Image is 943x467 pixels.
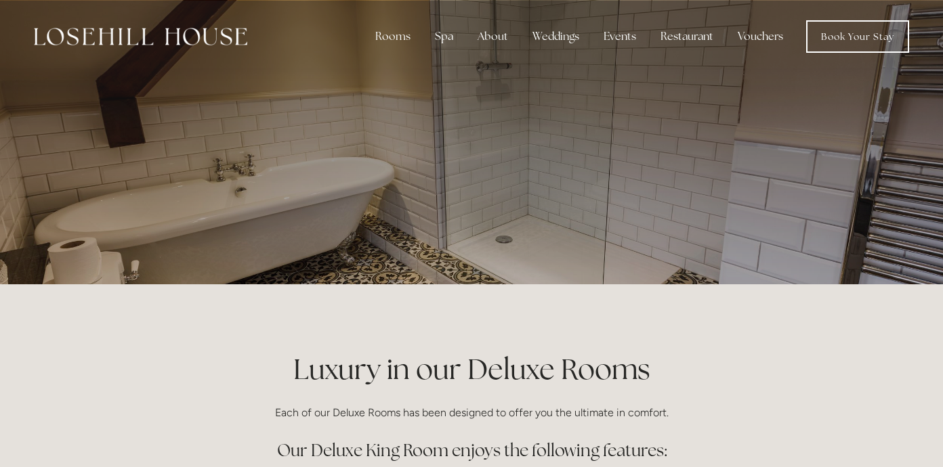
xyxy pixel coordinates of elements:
[522,23,590,50] div: Weddings
[148,403,795,422] p: Each of our Deluxe Rooms has been designed to offer you the ultimate in comfort.
[806,20,909,53] a: Book Your Stay
[727,23,794,50] a: Vouchers
[467,23,519,50] div: About
[34,28,247,45] img: Losehill House
[424,23,464,50] div: Spa
[148,349,795,389] h1: Luxury in our Deluxe Rooms
[148,439,795,462] h2: Our Deluxe King Room enjoys the following features:
[364,23,421,50] div: Rooms
[650,23,724,50] div: Restaurant
[593,23,647,50] div: Events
